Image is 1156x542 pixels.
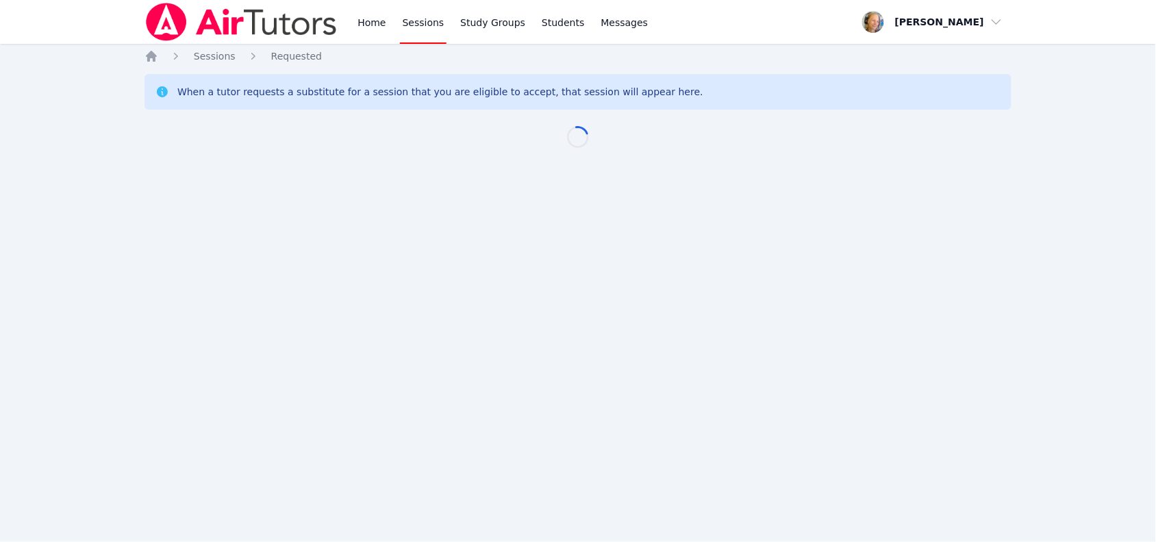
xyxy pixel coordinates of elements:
a: Sessions [194,49,236,63]
nav: Breadcrumb [144,49,1011,63]
span: Requested [271,51,322,62]
img: Air Tutors [144,3,338,41]
a: Requested [271,49,322,63]
span: Messages [601,16,649,29]
span: Sessions [194,51,236,62]
div: When a tutor requests a substitute for a session that you are eligible to accept, that session wi... [177,85,703,99]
